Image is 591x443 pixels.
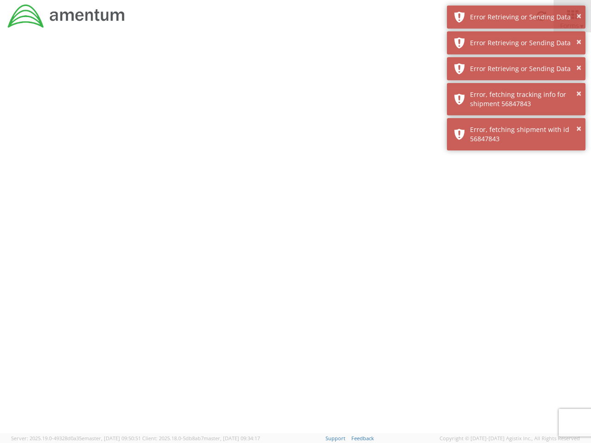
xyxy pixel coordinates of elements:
[7,3,126,29] img: dyn-intl-logo-049831509241104b2a82.png
[440,435,580,442] span: Copyright © [DATE]-[DATE] Agistix Inc., All Rights Reserved
[470,38,579,48] div: Error Retrieving or Sending Data
[142,435,260,442] span: Client: 2025.18.0-5db8ab7
[470,125,579,144] div: Error, fetching shipment with id 56847843
[204,435,260,442] span: master, [DATE] 09:34:17
[576,36,581,49] button: ×
[84,435,141,442] span: master, [DATE] 09:50:51
[576,10,581,23] button: ×
[326,435,345,442] a: Support
[351,435,374,442] a: Feedback
[11,435,141,442] span: Server: 2025.19.0-49328d0a35e
[470,64,579,73] div: Error Retrieving or Sending Data
[576,87,581,101] button: ×
[576,61,581,75] button: ×
[470,90,579,108] div: Error, fetching tracking info for shipment 56847843
[576,122,581,136] button: ×
[470,12,579,22] div: Error Retrieving or Sending Data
